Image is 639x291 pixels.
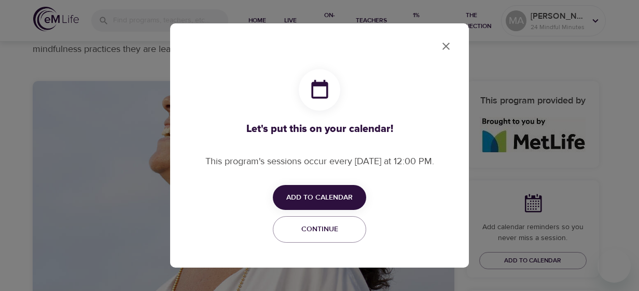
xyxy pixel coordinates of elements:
h3: Let's put this on your calendar! [205,123,434,135]
button: close [434,34,459,59]
button: Continue [273,216,366,243]
span: Add to Calendar [286,191,353,204]
button: Add to Calendar [273,185,366,210]
span: Continue [280,223,359,236]
p: This program's sessions occur every [DATE] at 12:00 PM. [205,154,434,168]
